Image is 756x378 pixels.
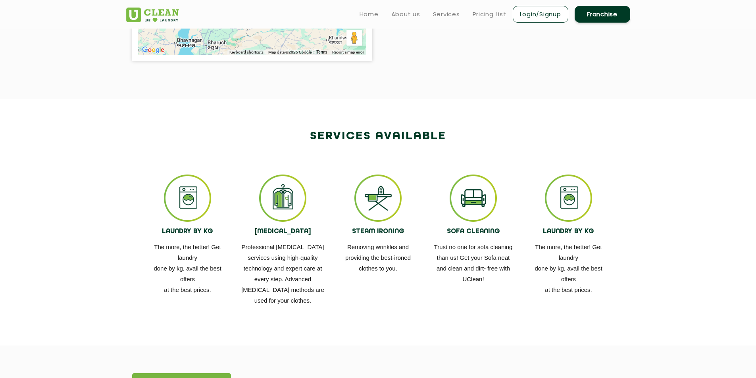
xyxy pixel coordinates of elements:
[229,50,264,55] button: Keyboard shortcuts
[450,175,497,222] img: ss_icon_4.png
[140,45,166,55] img: Google
[391,10,420,19] a: About us
[146,242,229,295] p: The more, the better! Get laundry done by kg, avail the best offers at the best prices.
[164,175,211,222] img: ss_icon_1.png
[140,45,166,55] a: Open this area in Google Maps (opens a new window)
[241,228,325,236] h4: [MEDICAL_DATA]
[337,242,420,274] p: Removing wrinkles and providing the best-ironed clothes to you.
[527,228,610,236] h4: LAUNDRY BY KG
[513,6,568,23] a: Login/Signup
[337,228,420,236] h4: STEAM IRONING
[126,8,179,22] img: UClean Laundry and Dry Cleaning
[241,242,325,306] p: Professional [MEDICAL_DATA] services using high-quality technology and expert care at every step....
[545,175,592,222] img: ss_icon_1.png
[316,50,327,55] a: Terms
[432,228,515,236] h4: SOFA CLEANING
[360,10,379,19] a: Home
[473,10,506,19] a: Pricing List
[527,242,610,295] p: The more, the better! Get laundry done by kg, avail the best offers at the best prices.
[432,242,515,284] p: Trust no one for sofa cleaning than us! Get your Sofa neat and clean and dirt- free with UClean!
[332,50,364,55] a: Report a map error
[268,50,312,54] span: Map data ©2025 Google
[146,228,229,236] h4: LAUNDRY BY KG
[575,6,630,23] a: Franchise
[433,10,460,19] a: Services
[354,175,402,222] img: ss_icon_3.png
[346,30,362,46] button: Drag Pegman onto the map to open Street View
[126,127,630,146] h2: Services available
[259,175,306,222] img: ss_icon_2.png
